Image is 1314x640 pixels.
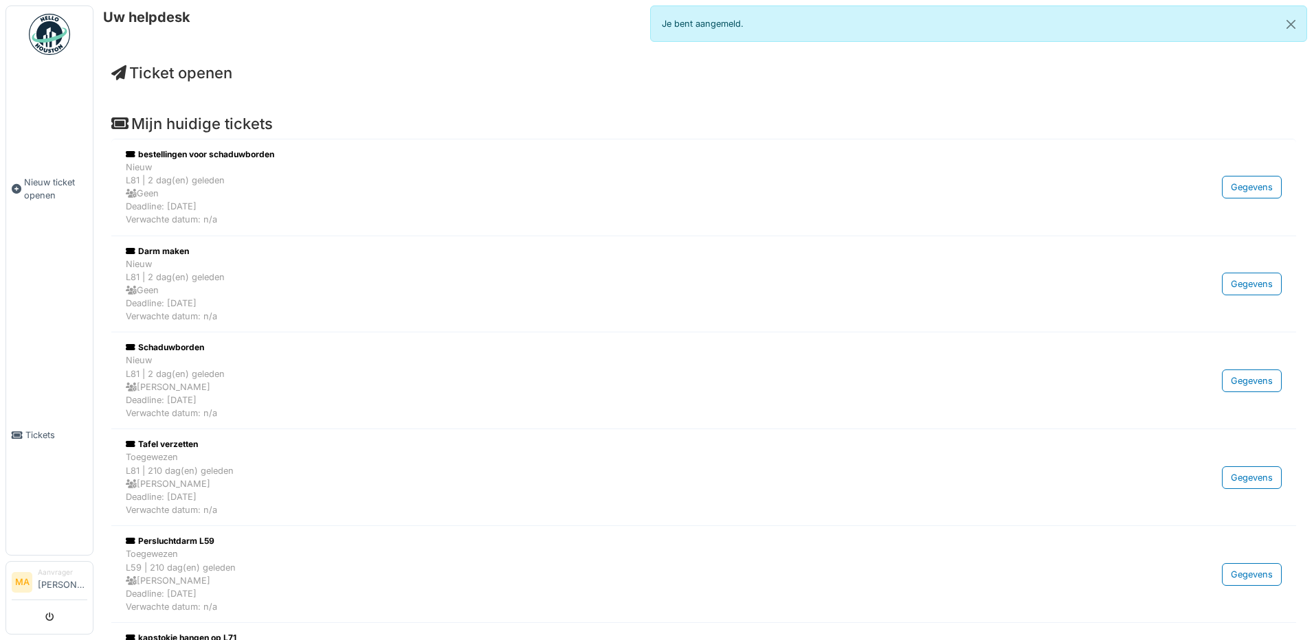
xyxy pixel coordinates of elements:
[1222,466,1282,489] div: Gegevens
[38,567,87,578] div: Aanvrager
[38,567,87,597] li: [PERSON_NAME]
[126,245,1099,258] div: Darm maken
[122,242,1285,327] a: Darm maken NieuwL81 | 2 dag(en) geleden GeenDeadline: [DATE]Verwachte datum: n/a Gegevens
[122,338,1285,423] a: Schaduwborden NieuwL81 | 2 dag(en) geleden [PERSON_NAME]Deadline: [DATE]Verwachte datum: n/a Gege...
[24,176,87,202] span: Nieuw ticket openen
[6,315,93,555] a: Tickets
[126,341,1099,354] div: Schaduwborden
[126,450,1099,516] div: Toegewezen L81 | 210 dag(en) geleden [PERSON_NAME] Deadline: [DATE] Verwachte datum: n/a
[126,535,1099,547] div: Persluchtdarm L59
[650,5,1307,42] div: Je bent aangemeld.
[126,547,1099,613] div: Toegewezen L59 | 210 dag(en) geleden [PERSON_NAME] Deadline: [DATE] Verwachte datum: n/a
[1222,369,1282,392] div: Gegevens
[126,161,1099,227] div: Nieuw L81 | 2 dag(en) geleden Geen Deadline: [DATE] Verwachte datum: n/a
[6,62,93,315] a: Nieuw ticket openen
[126,438,1099,450] div: Tafel verzetten
[1222,273,1282,295] div: Gegevens
[111,115,1296,133] h4: Mijn huidige tickets
[103,9,190,25] h6: Uw helpdesk
[122,532,1285,617] a: Persluchtdarm L59 ToegewezenL59 | 210 dag(en) geleden [PERSON_NAME]Deadline: [DATE]Verwachte datu...
[12,572,32,593] li: MA
[1222,563,1282,586] div: Gegevens
[122,145,1285,230] a: bestellingen voor schaduwborden NieuwL81 | 2 dag(en) geleden GeenDeadline: [DATE]Verwachte datum:...
[12,567,87,600] a: MA Aanvrager[PERSON_NAME]
[1276,6,1306,43] button: Close
[1222,176,1282,198] div: Gegevens
[126,354,1099,420] div: Nieuw L81 | 2 dag(en) geleden [PERSON_NAME] Deadline: [DATE] Verwachte datum: n/a
[25,428,87,442] span: Tickets
[126,258,1099,323] div: Nieuw L81 | 2 dag(en) geleden Geen Deadline: [DATE] Verwachte datum: n/a
[126,148,1099,161] div: bestellingen voor schaduwborden
[111,64,232,82] a: Ticket openen
[122,435,1285,520] a: Tafel verzetten ToegewezenL81 | 210 dag(en) geleden [PERSON_NAME]Deadline: [DATE]Verwachte datum:...
[29,14,70,55] img: Badge_color-CXgf-gQk.svg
